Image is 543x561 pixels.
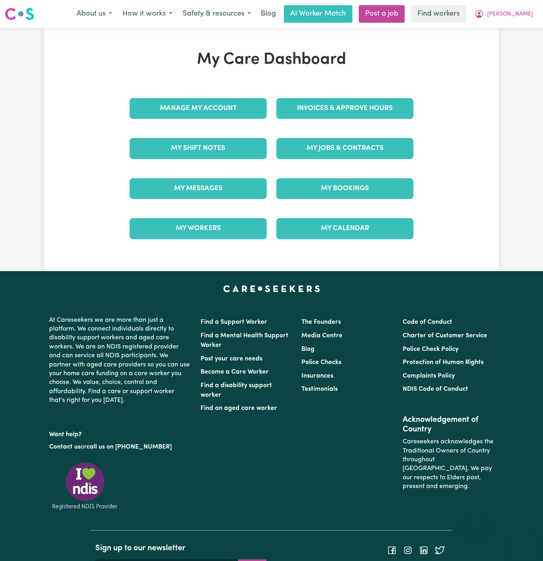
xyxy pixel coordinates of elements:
button: My Account [469,6,538,22]
a: Testimonials [301,386,338,392]
a: Follow Careseekers on Facebook [387,547,397,553]
h1: My Care Dashboard [125,50,418,69]
span: [PERSON_NAME] [487,10,533,19]
a: NDIS Code of Conduct [403,386,468,392]
a: Find workers [411,5,466,23]
button: Safety & resources [177,6,256,22]
a: Contact us [49,444,81,450]
a: Blog [256,5,281,23]
a: My Calendar [276,218,413,239]
h2: Acknowledgement of Country [403,415,494,434]
p: Want help? [49,427,191,439]
a: Find a Mental Health Support Worker [201,333,288,348]
a: Become a Care Worker [201,369,269,375]
a: My Bookings [276,178,413,199]
iframe: Button to launch messaging window [511,529,537,555]
a: Careseekers home page [223,285,320,292]
a: Police Checks [301,359,341,366]
a: My Jobs & Contracts [276,138,413,159]
a: Media Centre [301,333,342,339]
a: Find a disability support worker [201,382,272,398]
a: My Shift Notes [130,138,267,159]
a: Post a job [359,5,405,23]
img: Registered NDIS provider [49,461,121,511]
p: Careseekers acknowledges the Traditional Owners of Country throughout [GEOGRAPHIC_DATA]. We pay o... [403,434,494,494]
a: AI Worker Match [284,5,352,23]
a: Insurances [301,373,333,379]
img: Careseekers logo [5,7,34,21]
a: My Workers [130,218,267,239]
a: Follow Careseekers on Instagram [403,547,413,553]
a: Complaints Policy [403,373,455,379]
a: My Messages [130,178,267,199]
a: Manage My Account [130,98,267,119]
button: How it works [117,6,177,22]
a: Code of Conduct [403,319,452,325]
h2: Sign up to our newsletter [95,543,267,553]
a: Follow Careseekers on Twitter [435,547,445,553]
a: Police Check Policy [403,346,458,352]
a: Follow Careseekers on LinkedIn [419,547,429,553]
p: At Careseekers we are more than just a platform. We connect individuals directly to disability su... [49,313,191,408]
a: Invoices & Approve Hours [276,98,413,119]
a: Find a Support Worker [201,319,267,325]
a: Charter of Customer Service [403,333,487,339]
a: Blog [301,346,315,352]
a: Careseekers logo [5,5,34,23]
a: Find an aged care worker [201,405,277,411]
a: The Founders [301,319,341,325]
a: Protection of Human Rights [403,359,484,366]
iframe: Close message [468,510,484,526]
button: About us [71,6,117,22]
a: call us on [PHONE_NUMBER] [87,444,172,450]
p: or [49,439,191,455]
a: Post your care needs [201,356,262,362]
